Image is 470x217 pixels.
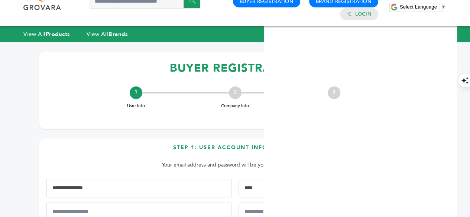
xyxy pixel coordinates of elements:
[220,103,250,109] span: Company Info
[87,30,128,38] a: View AllBrands
[441,4,446,10] span: ▼
[400,4,446,10] a: Select Language​
[328,86,340,99] div: 3
[46,57,424,79] h1: BUYER REGISTRATION
[355,11,371,17] a: Login
[46,144,424,157] h3: Step 1: User Account Information
[130,86,142,99] div: 1
[50,161,420,170] p: Your email address and password will be your login credentials
[229,86,242,99] div: 2
[46,179,231,197] input: First Name*
[121,103,151,109] span: User Info
[108,30,128,38] strong: Brands
[400,4,437,10] span: Select Language
[46,30,70,38] strong: Products
[439,4,439,10] span: ​
[239,179,424,197] input: Last Name*
[23,30,70,38] a: View AllProducts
